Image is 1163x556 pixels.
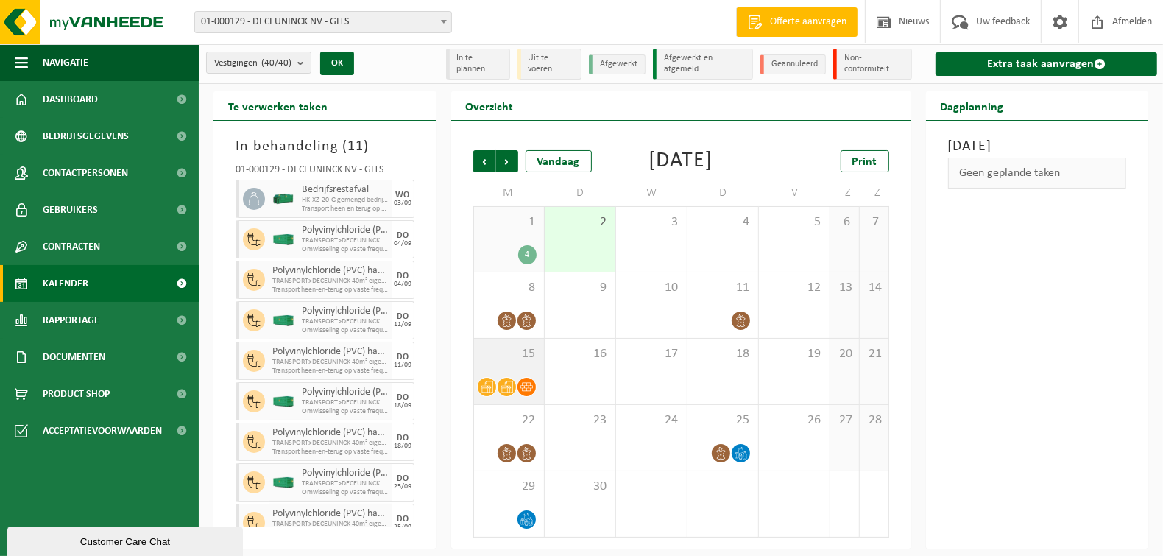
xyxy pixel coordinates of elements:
span: Volgende [496,150,518,172]
div: DO [397,474,409,483]
div: DO [397,312,409,321]
div: 4 [518,245,537,264]
span: TRANSPORT>DECEUNINCK 40m³ eigendom klant PVC, post-consumer [272,277,389,286]
span: Polyvinylchloride (PVC) hard, profielen, pre-consumer [302,225,389,236]
span: Transport heen en terug op aanvraag [302,205,389,214]
span: Vestigingen [214,52,291,74]
span: 19 [766,346,822,362]
span: 15 [481,346,537,362]
img: HK-XC-40-GN-00 [272,396,294,407]
span: Omwisseling op vaste frequentie [302,488,389,497]
span: 21 [867,346,881,362]
span: Product Shop [43,376,110,412]
span: Polyvinylchloride (PVC) hard, profielen en buizen, post-consumer [272,508,389,520]
span: Documenten [43,339,105,376]
td: Z [860,180,889,206]
span: TRANSPORT>DECEUNINCK PVC POST CONSUMER [302,317,389,326]
span: Offerte aanvragen [766,15,850,29]
li: Non-conformiteit [833,49,912,80]
span: Polyvinylchloride (PVC) hard, profielen, pre-consumer [302,306,389,317]
span: 9 [552,280,608,296]
div: DO [397,434,409,443]
img: HK-XC-40-GN-00 [272,234,294,245]
li: Uit te voeren [517,49,581,80]
span: 17 [623,346,679,362]
button: Vestigingen(40/40) [206,52,311,74]
span: Polyvinylchloride (PVC) hard, profielen en buizen, post-consumer [272,265,389,277]
span: 3 [623,214,679,231]
div: WO [396,191,410,200]
li: Geannuleerd [760,54,826,74]
span: Contactpersonen [43,155,128,191]
span: Bedrijfsrestafval [302,184,389,196]
span: 23 [552,412,608,429]
span: Omwisseling op vaste frequentie [302,245,389,254]
span: 13 [838,280,852,296]
span: 1 [481,214,537,231]
li: Afgewerkt [589,54,646,74]
a: Offerte aanvragen [736,7,858,37]
span: HK-XZ-20-G gemengd bedrijfsafval [302,196,389,205]
div: Vandaag [526,150,592,172]
div: DO [397,231,409,240]
span: 4 [695,214,751,231]
span: 24 [623,412,679,429]
div: 18/09 [394,443,411,450]
span: Print [852,156,877,168]
div: 11/09 [394,362,411,369]
a: Print [841,150,889,172]
span: Polyvinylchloride (PVC) hard, profielen en buizen, post-consumer [272,346,389,358]
span: 01-000129 - DECEUNINCK NV - GITS [195,12,451,32]
button: OK [320,52,354,75]
span: 20 [838,346,852,362]
td: D [545,180,616,206]
td: D [687,180,759,206]
img: HK-XC-40-GN-00 [272,315,294,326]
span: TRANSPORT>DECEUNINCK 40m³ eigendom klant PVC, post-consumer [272,520,389,529]
div: DO [397,393,409,402]
span: Acceptatievoorwaarden [43,412,162,449]
span: TRANSPORT>DECEUNINCK 40m³ eigendom klant PVC, post-consumer [272,439,389,448]
span: 18 [695,346,751,362]
td: Z [830,180,860,206]
span: Polyvinylchloride (PVC) hard, profielen, pre-consumer [302,468,389,479]
span: 10 [623,280,679,296]
div: 01-000129 - DECEUNINCK NV - GITS [236,165,414,180]
span: TRANSPORT>DECEUNINCK PVC POST CONSUMER [302,398,389,407]
span: Transport heen-en-terug op vaste frequentie [272,286,389,295]
span: 14 [867,280,881,296]
span: Dashboard [43,81,98,118]
span: TRANSPORT>DECEUNINCK 40m³ eigendom klant PVC, post-consumer [272,358,389,367]
div: 03/09 [394,200,411,207]
count: (40/40) [261,58,291,68]
h3: In behandeling ( ) [236,136,414,158]
div: 04/09 [394,240,411,247]
li: In te plannen [446,49,510,80]
h2: Te verwerken taken [213,91,342,120]
span: 7 [867,214,881,231]
span: 8 [481,280,537,296]
div: 25/09 [394,524,411,531]
td: V [759,180,830,206]
h3: [DATE] [948,136,1127,158]
span: Transport heen-en-terug op vaste frequentie [272,448,389,457]
span: Navigatie [43,44,88,81]
span: Contracten [43,228,100,265]
span: 01-000129 - DECEUNINCK NV - GITS [194,11,452,33]
span: Bedrijfsgegevens [43,118,129,155]
span: Omwisseling op vaste frequentie [302,326,389,335]
span: Polyvinylchloride (PVC) hard, profielen en buizen, post-consumer [272,427,389,439]
td: W [616,180,687,206]
div: [DATE] [649,150,713,172]
span: TRANSPORT>DECEUNINCK PVC POST CONSUMER [302,236,389,245]
span: 12 [766,280,822,296]
div: 04/09 [394,281,411,288]
span: 11 [347,139,364,154]
span: 28 [867,412,881,429]
span: 2 [552,214,608,231]
td: M [473,180,545,206]
span: Kalender [43,265,88,302]
span: 22 [481,412,537,429]
span: Gebruikers [43,191,98,228]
